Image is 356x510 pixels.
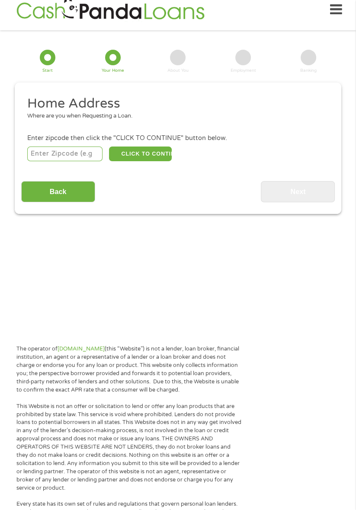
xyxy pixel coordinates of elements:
[16,345,242,394] p: The operator of (this “Website”) is not a lender, loan broker, financial institution, an agent or...
[102,69,124,73] div: Your Home
[27,95,323,112] h2: Home Address
[27,112,323,121] div: Where are you when Requesting a Loan.
[42,69,53,73] div: Start
[16,402,242,492] p: This Website is not an offer or solicitation to lend or offer any loan products that are prohibit...
[261,181,335,202] input: Next
[21,181,95,202] input: Back
[58,345,105,352] a: [DOMAIN_NAME]
[231,69,256,73] div: Employment
[167,69,189,73] div: About You
[109,147,172,161] button: CLICK TO CONTINUE
[300,69,317,73] div: Banking
[27,134,329,143] div: Enter zipcode then click the "CLICK TO CONTINUE" button below.
[27,147,103,161] input: Enter Zipcode (e.g 01510)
